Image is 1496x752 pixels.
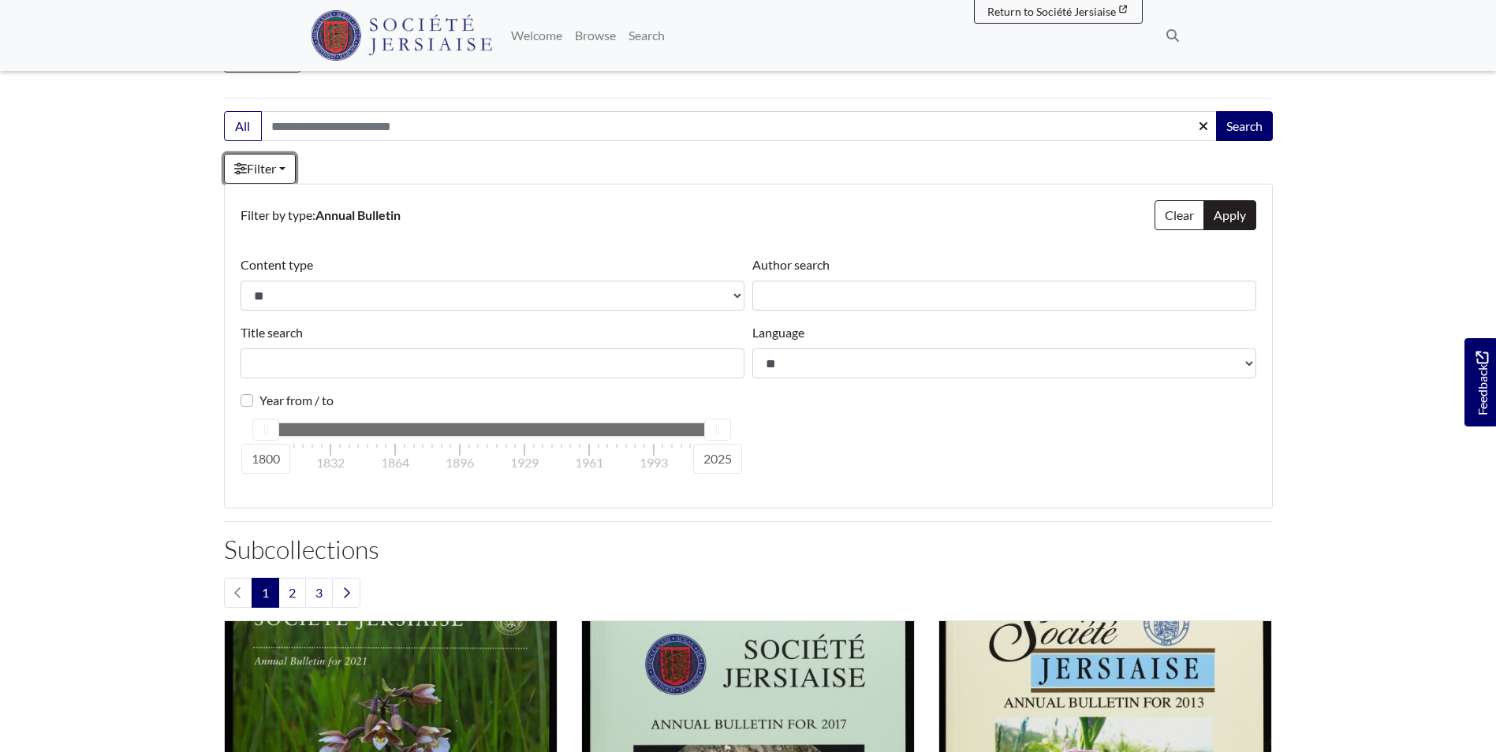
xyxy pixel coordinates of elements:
strong: Annual Bulletin [315,206,401,225]
label: Language [752,323,804,342]
button: Clear [1155,200,1204,230]
a: Next page [332,578,360,608]
a: Search [622,20,671,51]
a: Goto page 3 [305,578,333,608]
a: Browse [569,20,622,51]
nav: pagination [224,578,1273,608]
label: Filter by type: [241,200,401,230]
h2: Subcollections [224,534,1273,564]
button: Apply [1203,200,1256,230]
label: Title search [241,323,303,342]
div: 1961 [575,453,603,472]
a: Goto page 2 [278,578,306,608]
span: Return to Société Jersiaise [987,5,1116,18]
div: 1832 [316,453,345,472]
div: 2025 [694,445,743,475]
a: Would you like to provide feedback? [1464,338,1496,426]
a: Welcome [505,20,569,51]
img: Société Jersiaise [311,10,493,61]
a: Filter [224,154,296,184]
div: 1929 [510,453,539,472]
button: All [224,111,262,141]
li: Previous page [224,578,252,608]
button: Search [1216,111,1273,141]
div: 1800 [242,445,291,475]
label: Year from / to [259,391,334,410]
div: 1864 [381,453,409,472]
a: Société Jersiaise logo [311,6,493,65]
span: Goto page 1 [252,578,279,608]
span: Feedback [1472,352,1491,415]
label: Content type [241,255,313,274]
div: 1896 [446,453,474,472]
input: Search this collection... [261,111,1218,141]
label: Author search [752,255,830,274]
div: 1993 [640,453,668,472]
